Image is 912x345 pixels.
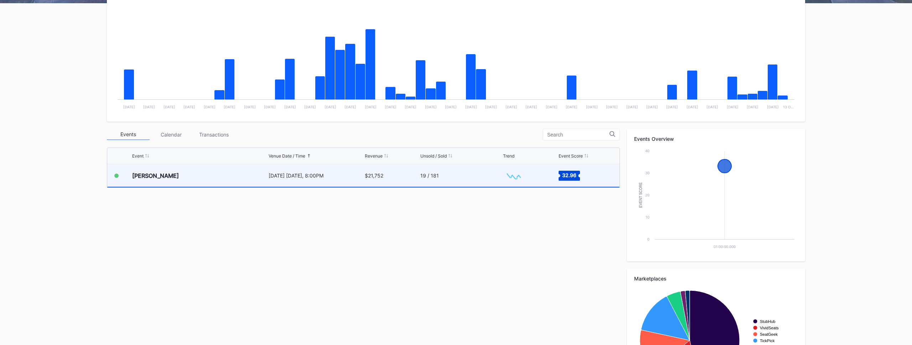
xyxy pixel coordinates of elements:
text: [DATE] [183,105,195,109]
text: [DATE] [767,105,779,109]
div: Marketplaces [634,276,798,282]
div: Transactions [192,129,235,140]
div: Calendar [150,129,192,140]
text: [DATE] [666,105,678,109]
text: [DATE] [747,105,758,109]
div: Event Score [559,153,583,159]
text: [DATE] [727,105,739,109]
div: 19 / 181 [420,172,439,179]
div: Event [132,153,144,159]
text: 30 [645,171,649,175]
text: [DATE] [143,105,155,109]
text: [DATE] [244,105,256,109]
text: [DATE] [365,105,377,109]
text: [DATE] [325,105,336,109]
text: [DATE] [344,105,356,109]
text: [DATE] [405,105,416,109]
text: Event Score [639,182,643,208]
text: [DATE] [164,105,175,109]
text: StubHub [760,319,776,324]
text: [DATE] [385,105,397,109]
text: [DATE] [445,105,457,109]
div: Trend [503,153,514,159]
text: [DATE] [546,105,558,109]
text: [DATE] [284,105,296,109]
text: [DATE] [506,105,517,109]
text: 0 [647,237,649,241]
text: [DATE] [425,105,437,109]
text: 32.96 [562,172,576,178]
div: $21,752 [365,172,383,179]
text: [DATE] [586,105,598,109]
div: Events Overview [634,136,798,142]
text: [DATE] [626,105,638,109]
text: [DATE] [485,105,497,109]
text: [DATE] [204,105,216,109]
text: 20 [645,193,649,197]
text: [DATE] [706,105,718,109]
text: [DATE] [123,105,135,109]
text: 01:00:00.000 [714,244,736,249]
text: [DATE] [264,105,276,109]
div: Venue Date / Time [269,153,305,159]
text: [DATE] [566,105,577,109]
text: 40 [645,149,649,153]
svg: Chart title [634,147,798,254]
text: [DATE] [606,105,618,109]
svg: Chart title [114,7,798,114]
text: [DATE] [304,105,316,109]
text: 10 [646,215,649,219]
div: Events [107,129,150,140]
text: [DATE] [525,105,537,109]
input: Search [547,132,610,138]
text: 13 O… [783,105,794,109]
div: [DATE] [DATE], 8:00PM [269,172,363,179]
text: [DATE] [224,105,235,109]
text: VividSeats [760,326,779,330]
svg: Chart title [503,167,524,185]
text: [DATE] [465,105,477,109]
div: Revenue [365,153,383,159]
text: TickPick [760,339,775,343]
div: Unsold / Sold [420,153,447,159]
text: [DATE] [686,105,698,109]
div: [PERSON_NAME] [132,172,179,179]
text: SeatGeek [760,332,778,336]
text: [DATE] [646,105,658,109]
